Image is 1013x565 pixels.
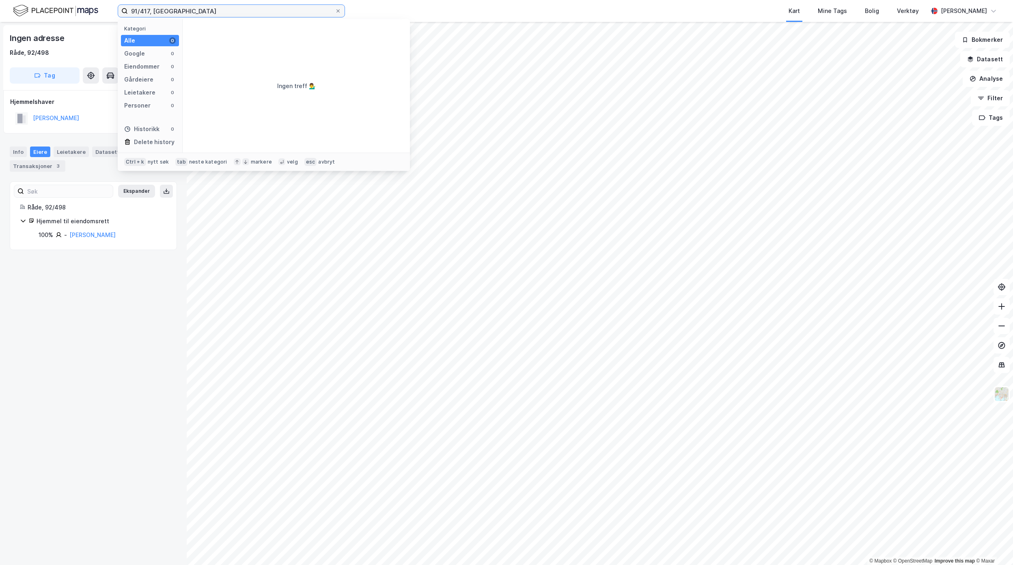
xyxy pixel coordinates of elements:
div: Eiendommer [124,62,159,71]
div: Råde, 92/498 [28,203,167,212]
div: 0 [169,102,176,109]
div: 0 [169,50,176,57]
div: Kategori [124,26,179,32]
div: Ctrl + k [124,158,146,166]
div: Ingen treff 💁‍♂️ [277,81,316,91]
div: Historikk [124,124,159,134]
div: 0 [169,76,176,83]
div: tab [175,158,188,166]
a: [PERSON_NAME] [69,231,116,238]
div: Gårdeiere [124,75,153,84]
img: Z [994,386,1009,402]
div: - [64,230,67,240]
div: avbryt [318,159,335,165]
div: Bolig [865,6,879,16]
button: Datasett [960,51,1010,67]
a: Mapbox [869,558,892,564]
a: OpenStreetMap [893,558,933,564]
div: 0 [169,89,176,96]
button: Filter [971,90,1010,106]
div: Hjemmelshaver [10,97,177,107]
div: 100% [39,230,53,240]
div: Kontrollprogram for chat [972,526,1013,565]
button: Ekspander [118,185,155,198]
div: Eiere [30,147,50,157]
div: Mine Tags [818,6,847,16]
input: Søk [24,185,113,197]
div: Info [10,147,27,157]
div: Alle [124,36,135,45]
div: Transaksjoner [10,160,65,172]
button: Bokmerker [955,32,1010,48]
div: Leietakere [124,88,155,97]
img: logo.f888ab2527a4732fd821a326f86c7f29.svg [13,4,98,18]
div: 0 [169,126,176,132]
div: velg [287,159,298,165]
div: Ingen adresse [10,32,66,45]
input: Søk på adresse, matrikkel, gårdeiere, leietakere eller personer [128,5,335,17]
div: Leietakere [54,147,89,157]
div: nytt søk [148,159,169,165]
a: Improve this map [935,558,975,564]
button: Tags [972,110,1010,126]
div: Verktøy [897,6,919,16]
div: 3 [54,162,62,170]
div: 0 [169,63,176,70]
div: 0 [169,37,176,44]
div: Personer [124,101,151,110]
div: Delete history [134,137,175,147]
button: Tag [10,67,80,84]
div: Hjemmel til eiendomsrett [37,216,167,226]
div: [PERSON_NAME] [941,6,987,16]
div: Kart [789,6,800,16]
div: markere [251,159,272,165]
div: esc [304,158,317,166]
div: Råde, 92/498 [10,48,49,58]
iframe: Chat Widget [972,526,1013,565]
div: neste kategori [189,159,227,165]
div: Google [124,49,145,58]
button: Analyse [963,71,1010,87]
div: Datasett [92,147,123,157]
